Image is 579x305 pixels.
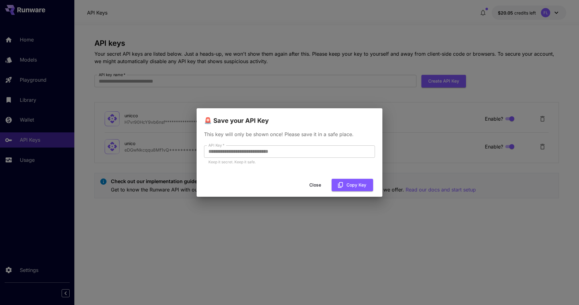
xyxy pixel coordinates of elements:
button: Copy Key [332,179,373,191]
button: Close [301,179,329,191]
h2: 🚨 Save your API Key [197,108,382,126]
p: Keep it secret. Keep it safe. [208,159,371,165]
p: This key will only be shown once! Please save it in a safe place. [204,131,375,138]
label: API Key [208,143,224,148]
